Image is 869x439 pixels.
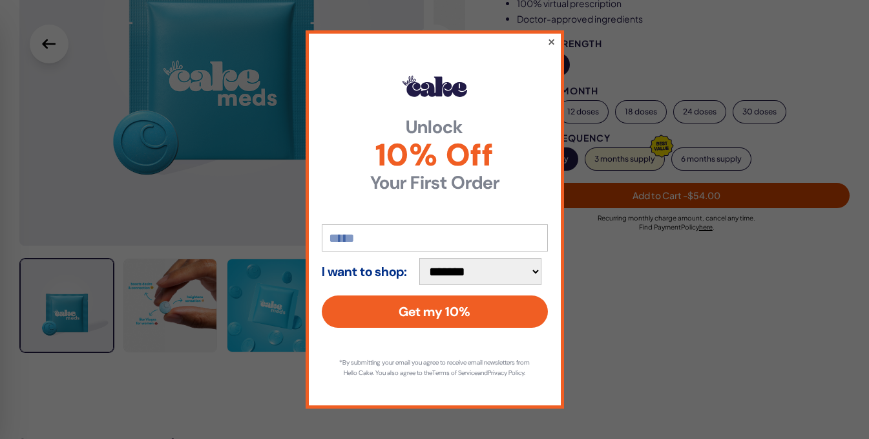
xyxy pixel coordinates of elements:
[403,76,467,96] img: Hello Cake
[488,369,524,377] a: Privacy Policy
[322,295,548,328] button: Get my 10%
[547,34,555,49] button: ×
[322,140,548,171] span: 10% Off
[322,118,548,136] strong: Unlock
[432,369,477,377] a: Terms of Service
[322,174,548,192] strong: Your First Order
[322,264,407,279] strong: I want to shop:
[335,358,535,378] p: *By submitting your email you agree to receive email newsletters from Hello Cake. You also agree ...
